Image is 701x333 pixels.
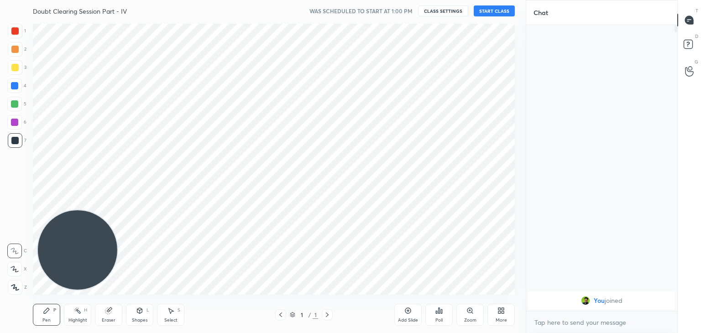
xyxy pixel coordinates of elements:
[7,97,26,111] div: 5
[605,297,623,304] span: joined
[464,318,476,323] div: Zoom
[526,290,677,312] div: grid
[7,262,27,276] div: X
[33,7,127,16] h4: Doubt Clearing Session Part - IV
[7,244,27,258] div: C
[146,308,149,312] div: L
[68,318,87,323] div: Highlight
[526,0,555,25] p: Chat
[594,297,605,304] span: You
[581,296,590,305] img: 88146f61898444ee917a4c8c56deeae4.jpg
[164,318,178,323] div: Select
[84,308,87,312] div: H
[8,42,26,57] div: 2
[132,318,147,323] div: Shapes
[435,318,443,323] div: Poll
[8,24,26,38] div: 1
[418,5,468,16] button: CLASS SETTINGS
[695,33,698,40] p: D
[398,318,418,323] div: Add Slide
[8,133,26,148] div: 7
[178,308,180,312] div: S
[8,60,26,75] div: 3
[695,58,698,65] p: G
[496,318,507,323] div: More
[313,311,318,319] div: 1
[42,318,51,323] div: Pen
[297,312,306,317] div: 1
[309,7,413,15] h5: WAS SCHEDULED TO START AT 1:00 PM
[53,308,56,312] div: P
[7,115,26,130] div: 6
[474,5,515,16] button: START CLASS
[102,318,115,323] div: Eraser
[696,7,698,14] p: T
[7,78,26,93] div: 4
[8,280,27,295] div: Z
[308,312,311,317] div: /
